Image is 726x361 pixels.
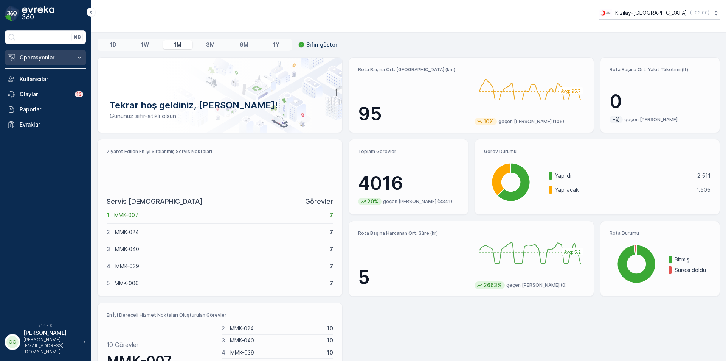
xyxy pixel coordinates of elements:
[675,266,710,274] p: Süresi doldu
[115,280,325,287] p: MMK-006
[697,172,710,180] p: 2.511
[114,211,325,219] p: MMK-007
[610,67,710,73] p: Rota Başına Ort. Yakıt Tüketimi (lt)
[366,198,379,205] p: 20%
[5,102,86,117] a: Raporlar
[107,312,333,318] p: En İyi Dereceli Hizmet Noktaları Oluşturulan Görevler
[20,54,71,61] p: Operasyonlar
[555,172,692,180] p: Yapıldı
[107,263,110,270] p: 4
[483,281,503,289] p: 2663%
[73,34,81,40] p: ⌘B
[115,263,325,270] p: MMK-039
[675,256,710,263] p: Bitmiş
[327,325,333,332] p: 10
[107,211,109,219] p: 1
[358,230,468,236] p: Rota Başına Harcanan Ort. Süre (hr)
[599,6,720,20] button: Kızılay-[GEOGRAPHIC_DATA](+03:00)
[107,196,203,207] p: Servis [DEMOGRAPHIC_DATA]
[612,116,621,123] p: -%
[697,186,710,194] p: 1.505
[23,337,79,355] p: [PERSON_NAME][EMAIL_ADDRESS][DOMAIN_NAME]
[483,118,495,125] p: 10%
[110,99,330,111] p: Tekrar hoş geldiniz, [PERSON_NAME]!
[230,349,322,356] p: MMK-039
[110,111,330,120] p: Gününüz sıfır-atıklı olsun
[306,41,337,48] p: Sıfırı göster
[383,198,452,205] p: geçen [PERSON_NAME] (3341)
[5,117,86,132] a: Evraklar
[358,266,468,289] p: 5
[230,337,322,344] p: MMK-040
[107,148,333,155] p: Ziyaret Edilen En İyi Sıralanmış Servis Noktaları
[599,9,612,17] img: k%C4%B1z%C4%B1lay.png
[107,245,110,253] p: 3
[115,228,325,236] p: MMK-024
[115,245,325,253] p: MMK-040
[273,41,279,48] p: 1Y
[240,41,248,48] p: 6M
[5,329,86,355] button: OO[PERSON_NAME][PERSON_NAME][EMAIL_ADDRESS][DOMAIN_NAME]
[20,121,83,128] p: Evraklar
[5,87,86,102] a: Olaylar13
[5,6,20,21] img: logo
[690,10,709,16] p: ( +03:00 )
[5,72,86,87] a: Kullanıcılar
[327,349,333,356] p: 10
[174,41,181,48] p: 1M
[230,325,322,332] p: MMK-024
[610,230,710,236] p: Rota Durumu
[358,172,459,195] p: 4016
[330,263,333,270] p: 7
[206,41,215,48] p: 3M
[107,340,138,349] p: 10 Görevler
[110,41,116,48] p: 1D
[327,337,333,344] p: 10
[615,9,687,17] p: Kızılay-[GEOGRAPHIC_DATA]
[141,41,149,48] p: 1W
[5,323,86,328] span: v 1.49.0
[358,103,468,125] p: 95
[222,349,225,356] p: 4
[330,228,333,236] p: 7
[20,75,83,83] p: Kullanıcılar
[506,282,567,288] p: geçen [PERSON_NAME] (0)
[20,106,83,113] p: Raporlar
[107,280,110,287] p: 5
[610,90,710,113] p: 0
[330,245,333,253] p: 7
[624,117,678,123] p: geçen [PERSON_NAME]
[498,119,564,125] p: geçen [PERSON_NAME] (106)
[107,228,110,236] p: 2
[23,329,79,337] p: [PERSON_NAME]
[5,50,86,65] button: Operasyonlar
[6,336,19,348] div: OO
[305,196,333,207] p: Görevler
[76,91,82,97] p: 13
[484,148,710,155] p: Görev Durumu
[330,211,333,219] p: 7
[222,325,225,332] p: 2
[20,91,70,98] p: Olaylar
[330,280,333,287] p: 7
[555,186,692,194] p: Yapılacak
[358,148,459,155] p: Toplam Görevler
[222,337,225,344] p: 3
[358,67,468,73] p: Rota Başına Ort. [GEOGRAPHIC_DATA] (km)
[22,6,54,21] img: logo_dark-DEwI_e13.png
